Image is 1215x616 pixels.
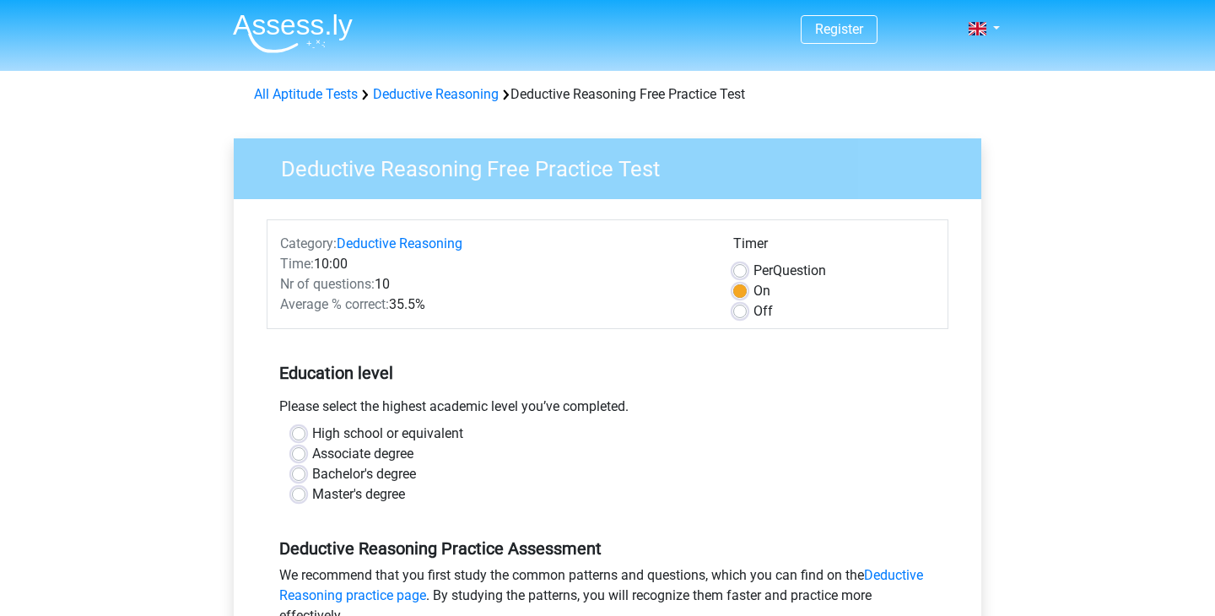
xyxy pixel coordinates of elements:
[337,235,462,251] a: Deductive Reasoning
[233,14,353,53] img: Assessly
[753,262,773,278] span: Per
[280,276,375,292] span: Nr of questions:
[267,397,948,424] div: Please select the highest academic level you’ve completed.
[267,274,721,294] div: 10
[373,86,499,102] a: Deductive Reasoning
[312,444,413,464] label: Associate degree
[254,86,358,102] a: All Aptitude Tests
[753,261,826,281] label: Question
[247,84,968,105] div: Deductive Reasoning Free Practice Test
[280,256,314,272] span: Time:
[753,281,770,301] label: On
[312,424,463,444] label: High school or equivalent
[312,464,416,484] label: Bachelor's degree
[261,149,969,182] h3: Deductive Reasoning Free Practice Test
[267,294,721,315] div: 35.5%
[280,296,389,312] span: Average % correct:
[753,301,773,322] label: Off
[815,21,863,37] a: Register
[267,254,721,274] div: 10:00
[733,234,935,261] div: Timer
[279,538,936,559] h5: Deductive Reasoning Practice Assessment
[280,235,337,251] span: Category:
[279,356,936,390] h5: Education level
[312,484,405,505] label: Master's degree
